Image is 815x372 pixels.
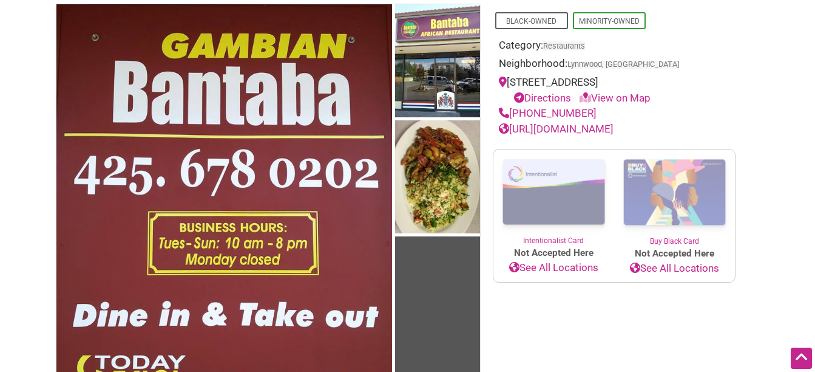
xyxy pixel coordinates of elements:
[580,92,651,104] a: View on Map
[493,246,614,260] span: Not Accepted Here
[514,92,571,104] a: Directions
[499,38,729,57] div: Category:
[614,261,735,277] a: See All Locations
[579,17,640,26] a: Minority-Owned
[499,107,597,119] a: [PHONE_NUMBER]
[506,17,556,26] a: Black-Owned
[493,150,614,246] a: Intentionalist Card
[567,61,679,69] span: Lynnwood, [GEOGRAPHIC_DATA]
[614,150,735,236] img: Buy Black Card
[499,75,729,106] div: [STREET_ADDRESS]
[791,348,812,369] div: Scroll Back to Top
[499,123,614,135] a: [URL][DOMAIN_NAME]
[614,150,735,247] a: Buy Black Card
[493,150,614,235] img: Intentionalist Card
[499,56,729,75] div: Neighborhood:
[614,247,735,261] span: Not Accepted Here
[493,260,614,276] a: See All Locations
[543,41,585,50] a: Restaurants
